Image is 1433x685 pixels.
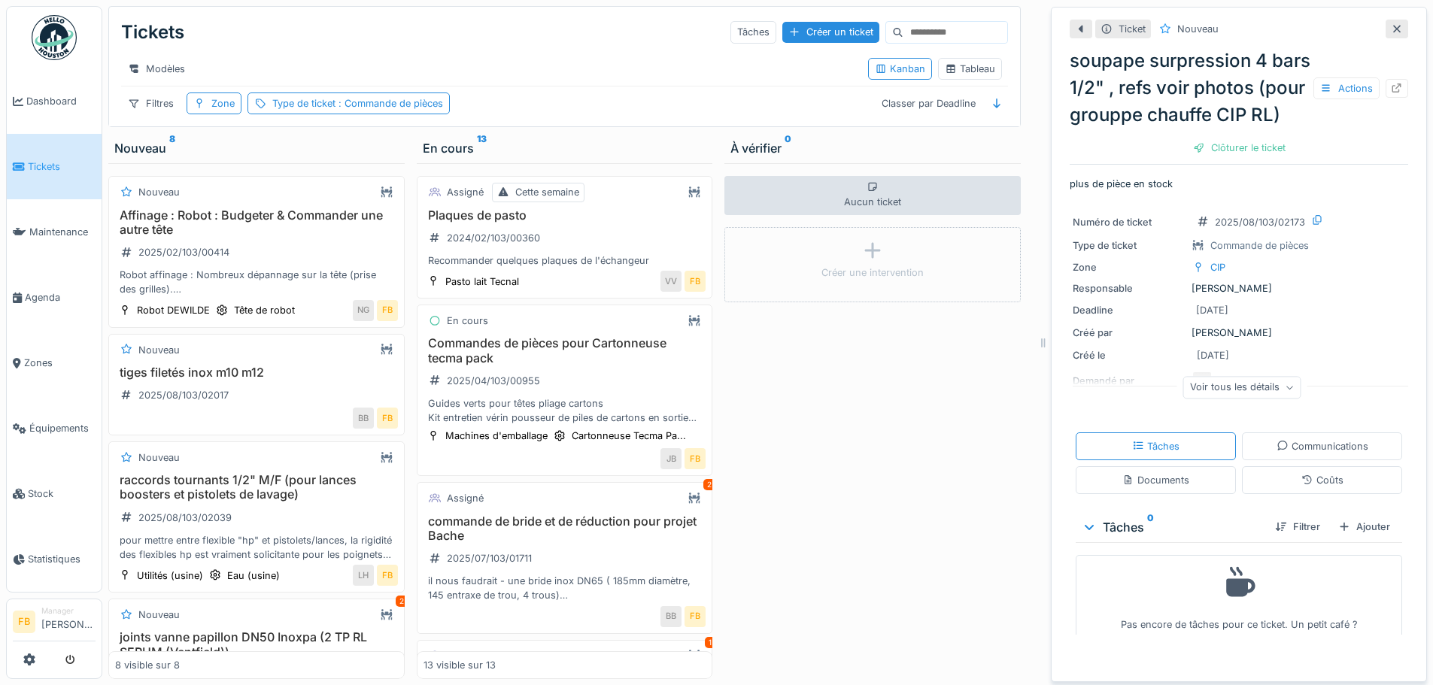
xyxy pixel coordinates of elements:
span: Dashboard [26,94,96,108]
div: Zone [211,96,235,111]
li: [PERSON_NAME] [41,605,96,638]
div: Voir tous les détails [1183,377,1301,399]
div: Manager [41,605,96,617]
div: 1 [705,637,715,648]
div: Assigné [447,185,484,199]
span: Stock [28,486,96,501]
div: Ticket [1119,22,1146,36]
div: CIP [1210,260,1225,274]
div: FB [685,448,706,469]
div: LH [353,565,374,586]
div: Utilités (usine) [137,568,203,583]
div: Aucun ticket [724,176,1021,215]
div: Modèles [121,58,192,80]
div: Assigné [447,649,484,663]
span: Tickets [28,159,96,174]
div: 2025/02/103/00414 [138,245,229,259]
div: 13 visible sur 13 [424,658,496,672]
li: FB [13,611,35,633]
div: Cartonneuse Tecma Pa... [572,429,686,443]
a: Équipements [7,396,102,461]
div: FB [377,565,398,586]
div: Pasto lait Tecnal [445,274,519,289]
span: Équipements [29,421,96,435]
div: Clôturer le ticket [1187,138,1292,158]
div: 2025/08/103/02039 [138,511,232,525]
div: FB [685,271,706,292]
div: Documents [1122,473,1189,487]
a: Maintenance [7,199,102,265]
div: Numéro de ticket [1073,215,1186,229]
div: Robot DEWILDE [137,303,210,317]
span: Zones [24,356,96,370]
div: À vérifier [730,139,1015,157]
a: Zones [7,330,102,396]
div: FB [377,300,398,321]
div: Machines d'emballage [445,429,548,443]
div: Commande de pièces [1210,238,1309,253]
h3: joints vanne papillon DN50 Inoxpa (2 TP RL SERUM (Ventfield)) [115,630,398,659]
div: Nouveau [114,139,399,157]
div: [DATE] [1196,303,1228,317]
a: Tickets [7,134,102,199]
div: Tableau [945,62,995,76]
p: plus de pièce en stock [1070,177,1408,191]
div: Tâches [1082,518,1263,536]
div: Nouveau [138,343,180,357]
a: Dashboard [7,68,102,134]
div: Guides verts pour têtes pliage cartons Kit entretien vérin pousseur de piles de cartons en sortie... [424,396,706,425]
div: Créer une intervention [821,265,924,280]
div: En cours [423,139,707,157]
div: BB [353,408,374,429]
div: Tâches [730,21,776,43]
div: En cours [447,314,488,328]
sup: 0 [785,139,791,157]
div: Eau (usine) [227,568,280,583]
div: JB [660,448,682,469]
div: 2024/02/103/00360 [447,231,540,245]
div: Filtrer [1269,517,1326,537]
div: Filtres [121,92,181,114]
span: Agenda [25,290,96,305]
div: Créé par [1073,326,1186,340]
div: il nous faudrait - une bride inox DN65 ( 185mm diamètre, 145 entraxe de trou, 4 trous) - une brid... [424,574,706,602]
sup: 0 [1147,518,1154,536]
h3: Plaques de pasto [424,208,706,223]
div: Robot affinage : Nombreux dépannage sur la tête (prise des grilles). Les techniciens n'ont pas tj... [115,268,398,296]
div: 2025/04/103/00955 [447,374,540,388]
div: pour mettre entre flexible "hp" et pistolets/lances, la rigidité des flexibles hp est vraiment so... [115,533,398,562]
div: BB [660,606,682,627]
h3: commande de bride et de réduction pour projet Bache [424,514,706,543]
div: 2 [703,479,715,490]
div: Assigné [447,491,484,505]
div: Pas encore de tâches pour ce ticket. Un petit café ? [1085,562,1392,632]
div: Classer par Deadline [875,92,982,114]
div: 2025/07/103/01711 [447,551,532,565]
div: Tickets [121,13,184,52]
h3: Commandes de pièces pour Cartonneuse tecma pack [424,336,706,365]
div: 2025/08/103/02173 [1215,215,1305,229]
div: Coûts [1301,473,1343,487]
div: FB [377,408,398,429]
div: [PERSON_NAME] [1073,326,1405,340]
div: Recommander quelques plaques de l'échangeur [424,253,706,268]
div: Responsable [1073,281,1186,296]
div: NG [353,300,374,321]
h3: Affinage : Robot : Budgeter & Commander une autre tête [115,208,398,237]
div: Communications [1277,439,1368,453]
div: Nouveau [138,185,180,199]
div: [DATE] [1197,348,1229,362]
span: Statistiques [28,552,96,566]
div: 2 [396,596,408,607]
a: Statistiques [7,526,102,592]
div: Deadline [1073,303,1186,317]
sup: 13 [477,139,487,157]
a: FB Manager[PERSON_NAME] [13,605,96,641]
span: : Commande de pièces [335,98,443,109]
div: Nouveau [138,450,180,465]
sup: 8 [169,139,175,157]
div: Zone [1073,260,1186,274]
div: Actions [1313,77,1380,99]
div: 2025/08/103/02017 [138,388,229,402]
h3: tiges filetés inox m10 m12 [115,365,398,380]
